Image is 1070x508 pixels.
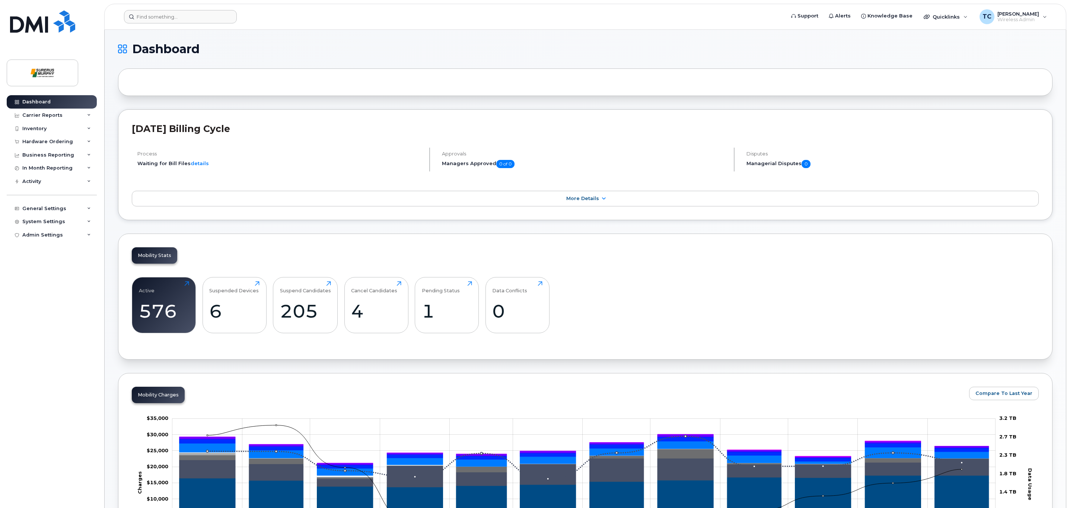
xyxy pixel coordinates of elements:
g: Features [179,441,989,476]
tspan: 2.7 TB [999,434,1016,440]
div: 0 [492,300,542,322]
div: 205 [280,300,331,322]
div: Suspended Devices [209,281,259,293]
g: $0 [147,496,168,502]
tspan: 3.2 TB [999,415,1016,421]
div: Active [139,281,155,293]
span: More Details [566,196,599,201]
tspan: Data Usage [1027,468,1033,500]
h4: Process [137,151,423,157]
a: Cancel Candidates4 [351,281,401,329]
div: 1 [422,300,472,322]
a: Active576 [139,281,189,329]
tspan: 1.8 TB [999,470,1016,476]
tspan: $20,000 [147,464,168,470]
h5: Managers Approved [442,160,727,168]
div: 6 [209,300,259,322]
g: $0 [147,447,168,453]
div: Cancel Candidates [351,281,397,293]
tspan: 1.4 TB [999,489,1016,495]
tspan: $10,000 [147,496,168,502]
a: Suspended Devices6 [209,281,259,329]
div: Pending Status [422,281,460,293]
button: Compare To Last Year [969,387,1039,400]
span: Compare To Last Year [975,390,1032,397]
tspan: Charges [137,471,143,494]
tspan: $15,000 [147,480,168,486]
a: Suspend Candidates205 [280,281,331,329]
g: $0 [147,415,168,421]
tspan: $25,000 [147,447,168,453]
li: Waiting for Bill Files [137,160,423,167]
tspan: $35,000 [147,415,168,421]
g: $0 [147,431,168,437]
div: 4 [351,300,401,322]
div: Suspend Candidates [280,281,331,293]
tspan: 2.3 TB [999,452,1016,458]
span: Dashboard [132,44,200,55]
span: 0 of 0 [496,160,515,168]
h4: Approvals [442,151,727,157]
div: Data Conflicts [492,281,527,293]
h5: Managerial Disputes [746,160,1039,168]
a: details [191,160,209,166]
h2: [DATE] Billing Cycle [132,123,1039,134]
g: $0 [147,464,168,470]
tspan: $30,000 [147,431,168,437]
span: 0 [802,160,811,168]
g: $0 [147,480,168,486]
h4: Disputes [746,151,1039,157]
a: Pending Status1 [422,281,472,329]
g: Roaming [179,459,989,487]
a: Data Conflicts0 [492,281,542,329]
div: 576 [139,300,189,322]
